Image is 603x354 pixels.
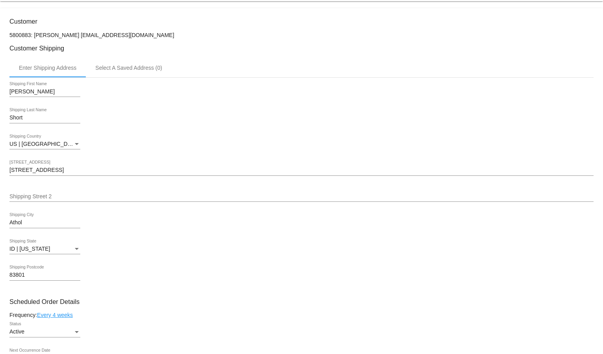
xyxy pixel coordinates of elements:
[9,246,80,252] mat-select: Shipping State
[9,32,594,38] p: 5800883: [PERSON_NAME] [EMAIL_ADDRESS][DOMAIN_NAME]
[9,167,594,173] input: Shipping Street 1
[9,45,594,52] h3: Customer Shipping
[9,328,24,335] span: Active
[95,65,162,71] div: Select A Saved Address (0)
[9,246,50,252] span: ID | [US_STATE]
[9,329,80,335] mat-select: Status
[9,89,80,95] input: Shipping First Name
[9,298,594,306] h3: Scheduled Order Details
[9,312,594,318] div: Frequency:
[9,115,80,121] input: Shipping Last Name
[19,65,76,71] div: Enter Shipping Address
[9,272,80,278] input: Shipping Postcode
[37,312,73,318] a: Every 4 weeks
[9,141,79,147] span: US | [GEOGRAPHIC_DATA]
[9,18,594,25] h3: Customer
[9,141,80,147] mat-select: Shipping Country
[9,220,80,226] input: Shipping City
[9,194,594,200] input: Shipping Street 2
